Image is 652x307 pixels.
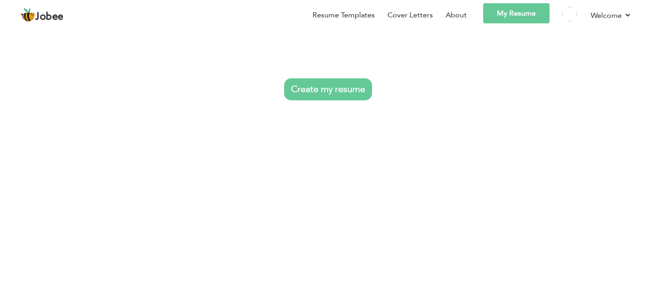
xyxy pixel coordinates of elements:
a: Resume Templates [313,10,375,21]
a: My Resume [483,3,550,23]
a: About [446,10,467,21]
a: Cover Letters [388,10,433,21]
span: Jobee [35,12,64,22]
a: Create my resume [284,78,372,100]
img: Profile Img [562,7,577,22]
img: jobee.io [21,8,35,22]
a: Jobee [21,8,64,22]
a: Welcome [591,10,631,21]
